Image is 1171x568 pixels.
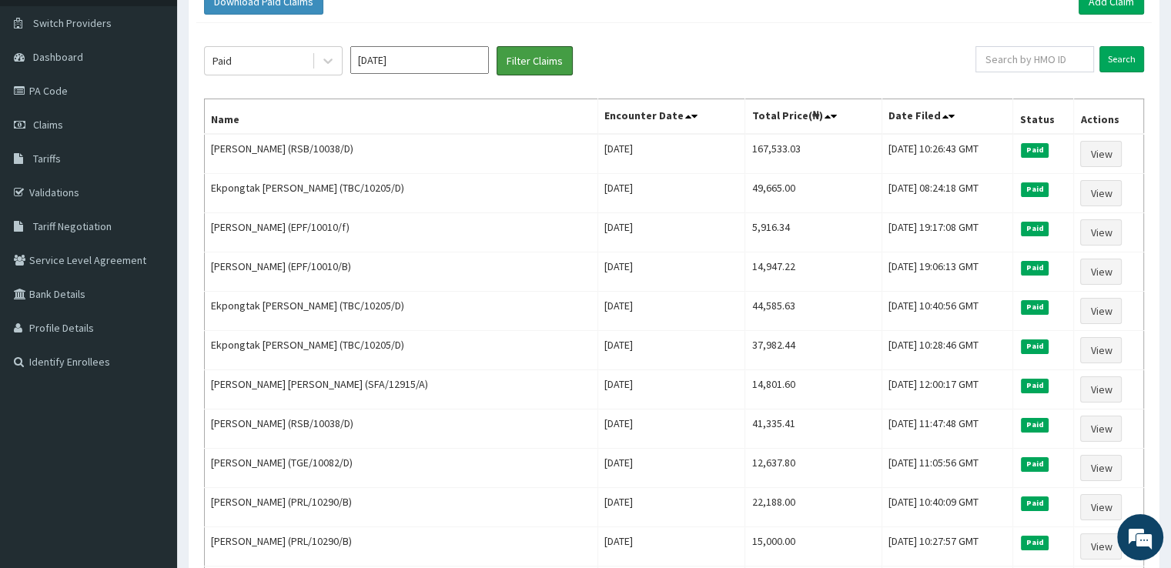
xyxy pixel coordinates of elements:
[205,331,598,370] td: Ekpongtak [PERSON_NAME] (TBC/10205/D)
[1021,457,1049,471] span: Paid
[882,370,1013,409] td: [DATE] 12:00:17 GMT
[33,16,112,30] span: Switch Providers
[882,134,1013,174] td: [DATE] 10:26:43 GMT
[745,174,882,213] td: 49,665.00
[1021,261,1049,275] span: Paid
[882,409,1013,449] td: [DATE] 11:47:48 GMT
[745,99,882,135] th: Total Price(₦)
[1021,496,1049,510] span: Paid
[745,252,882,292] td: 14,947.22
[205,213,598,252] td: [PERSON_NAME] (EPF/10010/f)
[1074,99,1144,135] th: Actions
[598,292,745,331] td: [DATE]
[1080,259,1122,285] a: View
[745,213,882,252] td: 5,916.34
[205,409,598,449] td: [PERSON_NAME] (RSB/10038/D)
[33,50,83,64] span: Dashboard
[882,527,1013,566] td: [DATE] 10:27:57 GMT
[882,292,1013,331] td: [DATE] 10:40:56 GMT
[598,99,745,135] th: Encounter Date
[598,370,745,409] td: [DATE]
[253,8,289,45] div: Minimize live chat window
[745,134,882,174] td: 167,533.03
[598,331,745,370] td: [DATE]
[8,393,293,446] textarea: Type your message and hit 'Enter'
[205,174,598,213] td: Ekpongtak [PERSON_NAME] (TBC/10205/D)
[80,86,259,106] div: Chat with us now
[497,46,573,75] button: Filter Claims
[745,331,882,370] td: 37,982.44
[1080,180,1122,206] a: View
[1080,141,1122,167] a: View
[205,449,598,488] td: [PERSON_NAME] (TGE/10082/D)
[1021,300,1049,314] span: Paid
[205,527,598,566] td: [PERSON_NAME] (PRL/10290/B)
[882,174,1013,213] td: [DATE] 08:24:18 GMT
[745,527,882,566] td: 15,000.00
[882,331,1013,370] td: [DATE] 10:28:46 GMT
[28,77,62,115] img: d_794563401_company_1708531726252_794563401
[1021,536,1049,550] span: Paid
[975,46,1094,72] input: Search by HMO ID
[598,134,745,174] td: [DATE]
[33,152,61,165] span: Tariffs
[598,527,745,566] td: [DATE]
[1021,379,1049,393] span: Paid
[882,213,1013,252] td: [DATE] 19:17:08 GMT
[1080,455,1122,481] a: View
[212,53,232,68] div: Paid
[205,370,598,409] td: [PERSON_NAME] [PERSON_NAME] (SFA/12915/A)
[1080,298,1122,324] a: View
[598,449,745,488] td: [DATE]
[33,118,63,132] span: Claims
[1080,494,1122,520] a: View
[33,219,112,233] span: Tariff Negotiation
[882,488,1013,527] td: [DATE] 10:40:09 GMT
[205,252,598,292] td: [PERSON_NAME] (EPF/10010/B)
[598,213,745,252] td: [DATE]
[882,252,1013,292] td: [DATE] 19:06:13 GMT
[205,488,598,527] td: [PERSON_NAME] (PRL/10290/B)
[1021,182,1049,196] span: Paid
[1080,533,1122,560] a: View
[1021,222,1049,236] span: Paid
[1021,339,1049,353] span: Paid
[598,174,745,213] td: [DATE]
[882,449,1013,488] td: [DATE] 11:05:56 GMT
[1080,219,1122,246] a: View
[598,409,745,449] td: [DATE]
[1013,99,1074,135] th: Status
[350,46,489,74] input: Select Month and Year
[1080,416,1122,442] a: View
[745,409,882,449] td: 41,335.41
[205,99,598,135] th: Name
[882,99,1013,135] th: Date Filed
[745,449,882,488] td: 12,637.80
[1080,376,1122,403] a: View
[598,252,745,292] td: [DATE]
[89,180,212,336] span: We're online!
[745,292,882,331] td: 44,585.63
[1099,46,1144,72] input: Search
[598,488,745,527] td: [DATE]
[1021,418,1049,432] span: Paid
[1021,143,1049,157] span: Paid
[745,370,882,409] td: 14,801.60
[205,292,598,331] td: Ekpongtak [PERSON_NAME] (TBC/10205/D)
[205,134,598,174] td: [PERSON_NAME] (RSB/10038/D)
[1080,337,1122,363] a: View
[745,488,882,527] td: 22,188.00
